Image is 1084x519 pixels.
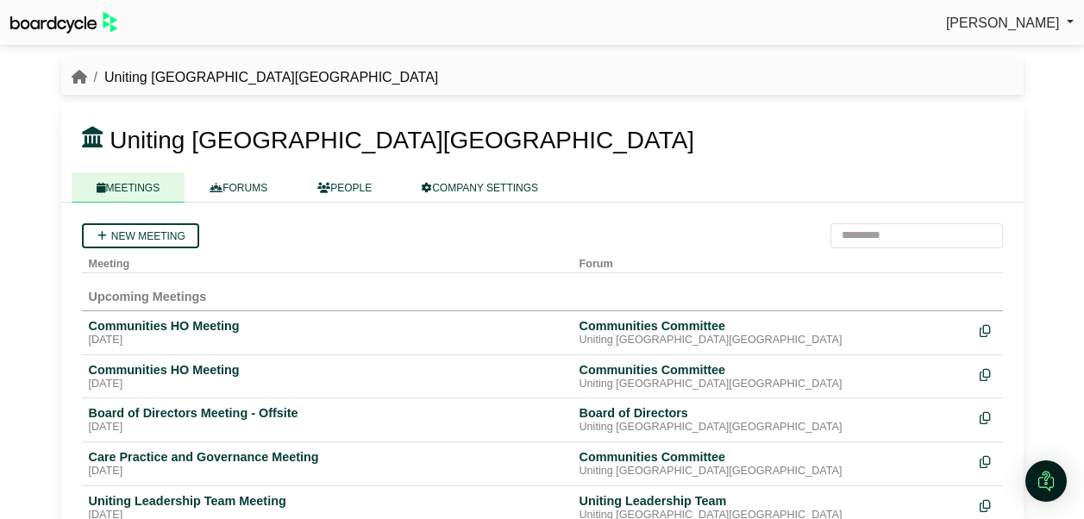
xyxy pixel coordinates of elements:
div: Communities HO Meeting [89,318,566,334]
a: [PERSON_NAME] [946,12,1074,34]
a: Communities Committee Uniting [GEOGRAPHIC_DATA][GEOGRAPHIC_DATA] [580,362,966,391]
div: [DATE] [89,378,566,391]
a: FORUMS [185,172,292,203]
a: Care Practice and Governance Meeting [DATE] [89,449,566,478]
div: Care Practice and Governance Meeting [89,449,566,465]
div: Make a copy [980,362,996,385]
th: Forum [573,248,973,273]
a: New meeting [82,223,199,248]
div: [DATE] [89,334,566,347]
div: Uniting [GEOGRAPHIC_DATA][GEOGRAPHIC_DATA] [580,421,966,435]
span: Uniting [GEOGRAPHIC_DATA][GEOGRAPHIC_DATA] [110,127,694,153]
a: Communities HO Meeting [DATE] [89,362,566,391]
a: Communities Committee Uniting [GEOGRAPHIC_DATA][GEOGRAPHIC_DATA] [580,318,966,347]
div: Uniting Leadership Team Meeting [89,493,566,509]
td: Upcoming Meetings [82,272,1003,310]
div: Make a copy [980,318,996,341]
div: Communities Committee [580,449,966,465]
a: MEETINGS [72,172,185,203]
div: Communities Committee [580,362,966,378]
a: COMPANY SETTINGS [397,172,563,203]
img: BoardcycleBlackGreen-aaafeed430059cb809a45853b8cf6d952af9d84e6e89e1f1685b34bfd5cb7d64.svg [10,12,117,34]
div: Uniting [GEOGRAPHIC_DATA][GEOGRAPHIC_DATA] [580,334,966,347]
div: Board of Directors Meeting - Offsite [89,405,566,421]
div: Communities HO Meeting [89,362,566,378]
div: Uniting [GEOGRAPHIC_DATA][GEOGRAPHIC_DATA] [580,378,966,391]
span: [PERSON_NAME] [946,16,1060,30]
nav: breadcrumb [72,66,439,89]
div: Uniting Leadership Team [580,493,966,509]
div: Make a copy [980,405,996,428]
li: Uniting [GEOGRAPHIC_DATA][GEOGRAPHIC_DATA] [87,66,439,89]
a: Communities HO Meeting [DATE] [89,318,566,347]
a: Board of Directors Uniting [GEOGRAPHIC_DATA][GEOGRAPHIC_DATA] [580,405,966,435]
div: Open Intercom Messenger [1025,460,1067,502]
a: PEOPLE [292,172,397,203]
div: Communities Committee [580,318,966,334]
th: Meeting [82,248,573,273]
div: Make a copy [980,449,996,472]
div: Make a copy [980,493,996,516]
div: [DATE] [89,421,566,435]
div: [DATE] [89,465,566,478]
div: Board of Directors [580,405,966,421]
a: Board of Directors Meeting - Offsite [DATE] [89,405,566,435]
div: Uniting [GEOGRAPHIC_DATA][GEOGRAPHIC_DATA] [580,465,966,478]
a: Communities Committee Uniting [GEOGRAPHIC_DATA][GEOGRAPHIC_DATA] [580,449,966,478]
